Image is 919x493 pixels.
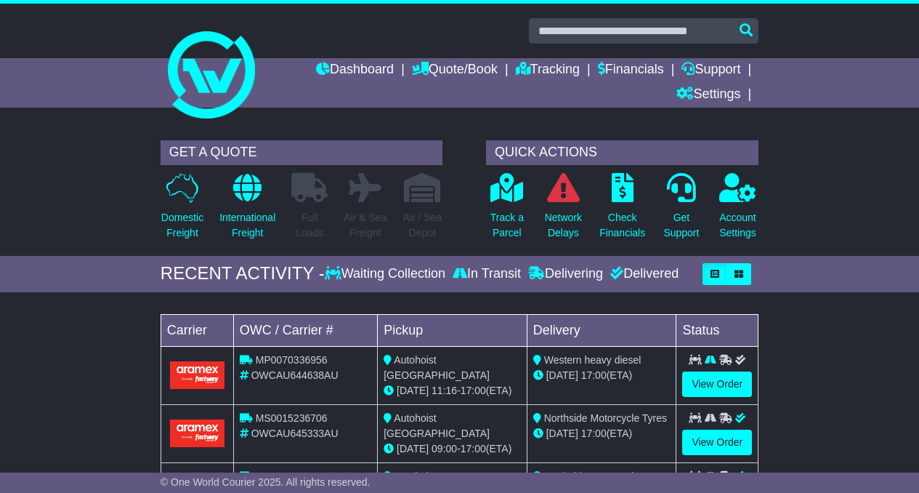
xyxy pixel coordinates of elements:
p: Domestic Freight [161,210,203,241]
span: [DATE] [397,385,429,396]
div: (ETA) [533,368,671,383]
a: View Order [682,372,752,397]
p: Air / Sea Depot [402,210,442,241]
a: Financials [598,58,664,83]
span: [DATE] [397,443,429,454]
span: 17:00 [581,369,607,381]
a: CheckFinancials [599,172,646,249]
div: GET A QUOTE [161,140,442,165]
div: Delivering [525,266,607,282]
span: Autohoist [GEOGRAPHIC_DATA] [384,354,490,381]
a: Settings [676,83,740,108]
p: Full Loads [291,210,328,241]
a: Track aParcel [490,172,525,249]
span: OWCAU644638AU [251,369,339,381]
p: Air & Sea Freight [344,210,386,241]
a: AccountSettings [718,172,757,249]
a: Dashboard [316,58,394,83]
div: QUICK ACTIONS [486,140,758,165]
a: View Order [682,430,752,455]
img: Aramex.png [170,361,224,388]
span: OWCAU645333AU [251,428,339,439]
a: DomesticFreight [161,172,204,249]
span: © One World Courier 2025. All rights reserved. [161,476,371,488]
span: 17:00 [581,428,607,439]
p: Network Delays [545,210,582,241]
span: 17:00 [461,385,486,396]
a: InternationalFreight [219,172,276,249]
td: Carrier [161,314,233,346]
p: Check Financials [599,210,645,241]
p: International Freight [219,210,275,241]
td: Delivery [527,314,676,346]
div: In Transit [449,266,525,282]
div: Waiting Collection [325,266,449,282]
td: Status [676,314,758,346]
div: - (ETA) [384,441,521,457]
a: NetworkDelays [544,172,583,249]
span: Autohoist [GEOGRAPHIC_DATA] [384,412,490,439]
span: 11:16 [432,385,457,396]
div: RECENT ACTIVITY - [161,263,325,284]
div: - (ETA) [384,383,521,398]
a: Support [681,58,740,83]
div: Delivered [607,266,679,282]
td: OWC / Carrier # [233,314,377,346]
span: OWS000645236 [256,470,331,482]
img: Aramex.png [170,420,224,446]
span: MP0070336956 [256,354,328,366]
p: Track a Parcel [490,210,524,241]
a: GetSupport [663,172,700,249]
span: 09:00 [432,443,457,454]
div: (ETA) [533,426,671,441]
span: 17:00 [461,443,486,454]
span: Northside Motorcycle Tyres [544,412,667,424]
p: Account Settings [719,210,756,241]
span: [DATE] [546,428,578,439]
a: Tracking [516,58,580,83]
p: Get Support [663,210,699,241]
span: Western heavy diesel [544,354,641,366]
a: Quote/Book [412,58,498,83]
span: [DATE] [546,369,578,381]
span: MS0015236706 [256,412,328,424]
td: Pickup [378,314,527,346]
